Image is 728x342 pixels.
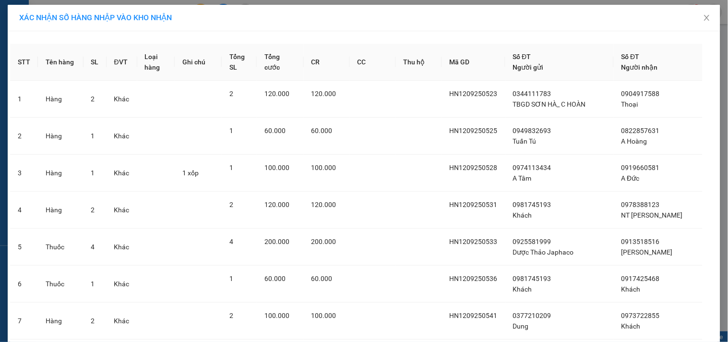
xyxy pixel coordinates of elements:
td: Khác [107,192,137,229]
td: Khác [107,303,137,340]
span: Khách [621,322,641,330]
span: 4 [229,238,233,245]
span: [PERSON_NAME] [621,248,673,256]
th: SL [84,44,107,81]
span: 0919660581 [621,164,660,171]
span: 0981745193 [513,275,551,282]
span: 2 [91,206,95,214]
span: 200.000 [311,238,336,245]
span: 0925581999 [513,238,551,245]
span: Dược Thảo Japhaco [513,248,574,256]
span: TBGD SƠN HÀ_ C HOÀN [513,100,586,108]
span: Khách [513,285,532,293]
span: HN1209250536 [450,275,498,282]
th: ĐVT [107,44,137,81]
th: CR [304,44,350,81]
th: CC [350,44,396,81]
span: 1 [229,164,233,171]
td: Khác [107,118,137,155]
span: A Tâm [513,174,532,182]
td: Khác [107,266,137,303]
span: 0377210209 [513,312,551,319]
span: 1 [229,275,233,282]
td: 5 [10,229,38,266]
td: 3 [10,155,38,192]
span: Số ĐT [621,53,640,61]
span: 1 xốp [182,169,199,177]
span: 1 [91,132,95,140]
span: 100.000 [311,312,336,319]
th: Ghi chú [175,44,222,81]
td: Hàng [38,303,84,340]
span: HN1209250528 [450,164,498,171]
td: 1 [10,81,38,118]
span: NT [PERSON_NAME] [621,211,683,219]
span: A Hoàng [621,137,647,145]
button: Close [693,5,720,32]
span: 200.000 [264,238,289,245]
td: 7 [10,303,38,340]
span: 2 [229,90,233,98]
span: A Đức [621,174,640,182]
span: Số ĐT [513,53,531,61]
span: 0822857631 [621,127,660,134]
span: HN1209250533 [450,238,498,245]
span: HN1209250525 [450,127,498,134]
th: Thu hộ [396,44,442,81]
span: 60.000 [264,127,286,134]
span: Thoại [621,100,638,108]
td: Hàng [38,155,84,192]
span: 1 [229,127,233,134]
td: Hàng [38,118,84,155]
th: STT [10,44,38,81]
span: Người gửi [513,63,544,71]
span: 2 [91,95,95,103]
span: HN1209250541 [450,312,498,319]
span: Người nhận [621,63,658,71]
td: Hàng [38,81,84,118]
span: Dung [513,322,529,330]
span: close [703,14,711,22]
span: 1 [91,280,95,288]
td: Hàng [38,192,84,229]
span: 0973722855 [621,312,660,319]
span: HN1209250523 [450,90,498,98]
span: 0974113434 [513,164,551,171]
span: 100.000 [264,164,289,171]
span: 100.000 [264,312,289,319]
span: 0949832693 [513,127,551,134]
span: 4 [91,243,95,251]
span: Khách [513,211,532,219]
td: 4 [10,192,38,229]
span: Tuấn Tú [513,137,537,145]
td: Thuốc [38,229,84,266]
td: Khác [107,81,137,118]
span: 2 [91,317,95,325]
span: 0904917588 [621,90,660,98]
th: Tên hàng [38,44,84,81]
span: 2 [229,201,233,208]
th: Loại hàng [137,44,175,81]
span: 1 [91,169,95,177]
span: 2 [229,312,233,319]
th: Mã GD [442,44,505,81]
td: Khác [107,229,137,266]
th: Tổng SL [222,44,257,81]
span: 120.000 [311,201,336,208]
span: 120.000 [264,90,289,98]
td: Khác [107,155,137,192]
span: 0981745193 [513,201,551,208]
span: Khách [621,285,641,293]
span: 60.000 [311,127,333,134]
span: 60.000 [264,275,286,282]
span: XÁC NHẬN SỐ HÀNG NHẬP VÀO KHO NHẬN [19,13,172,22]
span: 0344111783 [513,90,551,98]
span: HN1209250531 [450,201,498,208]
span: 100.000 [311,164,336,171]
span: 0917425468 [621,275,660,282]
td: Thuốc [38,266,84,303]
th: Tổng cước [257,44,303,81]
td: 6 [10,266,38,303]
span: 60.000 [311,275,333,282]
td: 2 [10,118,38,155]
